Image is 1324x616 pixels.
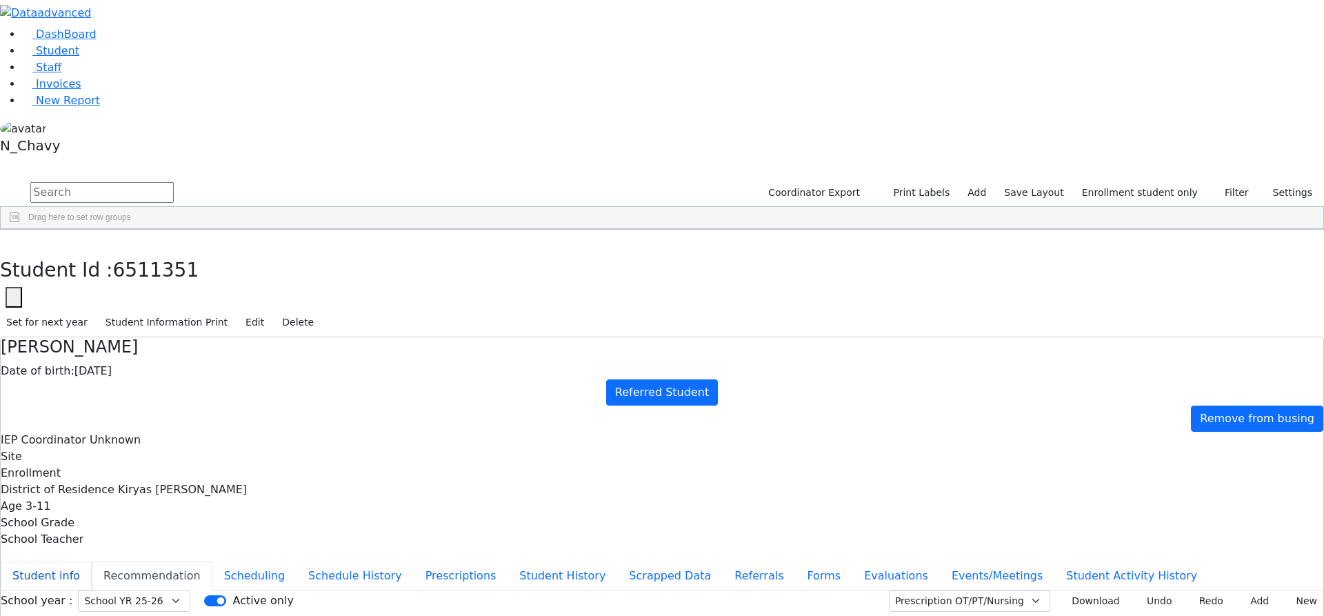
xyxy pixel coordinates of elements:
[92,562,212,590] button: Recommendation
[36,28,97,41] span: DashBoard
[36,44,79,57] span: Student
[1,515,74,531] label: School Grade
[795,562,852,590] button: Forms
[30,182,174,203] input: Search
[1235,590,1275,612] button: Add
[508,562,617,590] button: Student History
[414,562,508,590] button: Prescriptions
[232,593,293,609] label: Active only
[1191,406,1323,432] a: Remove from busing
[1,562,92,590] button: Student info
[1184,590,1230,612] button: Redo
[1054,562,1209,590] button: Student Activity History
[22,61,61,74] a: Staff
[940,562,1054,590] button: Events/Meetings
[90,433,141,446] span: Unknown
[1,593,72,609] label: School year :
[1056,590,1126,612] button: Download
[113,259,199,281] span: 6511351
[28,212,131,222] span: Drag here to set row groups
[276,312,320,333] button: Delete
[1076,182,1204,203] label: Enrollment student only
[617,562,723,590] button: Scrapped Data
[1132,590,1178,612] button: Undo
[36,61,61,74] span: Staff
[22,44,79,57] a: Student
[297,562,414,590] button: Schedule History
[961,182,992,203] a: Add
[1,465,61,481] label: Enrollment
[723,562,795,590] button: Referrals
[36,94,100,107] span: New Report
[118,483,247,496] span: Kiryas [PERSON_NAME]
[1,448,22,465] label: Site
[1,531,83,548] label: School Teacher
[22,94,100,107] a: New Report
[1,363,74,379] label: Date of birth:
[1207,182,1255,203] button: Filter
[998,182,1070,203] button: Save Layout
[22,77,81,90] a: Invoices
[1255,182,1318,203] button: Settings
[1,498,22,515] label: Age
[22,28,97,41] a: DashBoard
[1,337,1323,357] h4: [PERSON_NAME]
[759,182,866,203] button: Coordinator Export
[877,182,956,203] button: Print Labels
[1,432,86,448] label: IEP Coordinator
[36,77,81,90] span: Invoices
[99,312,234,333] button: Student Information Print
[606,379,718,406] a: Referred Student
[26,499,50,513] span: 3-11
[852,562,940,590] button: Evaluations
[1,363,1323,379] div: [DATE]
[212,562,297,590] button: Scheduling
[1200,412,1314,425] span: Remove from busing
[1,481,114,498] label: District of Residence
[1281,590,1323,612] button: New
[239,312,270,333] button: Edit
